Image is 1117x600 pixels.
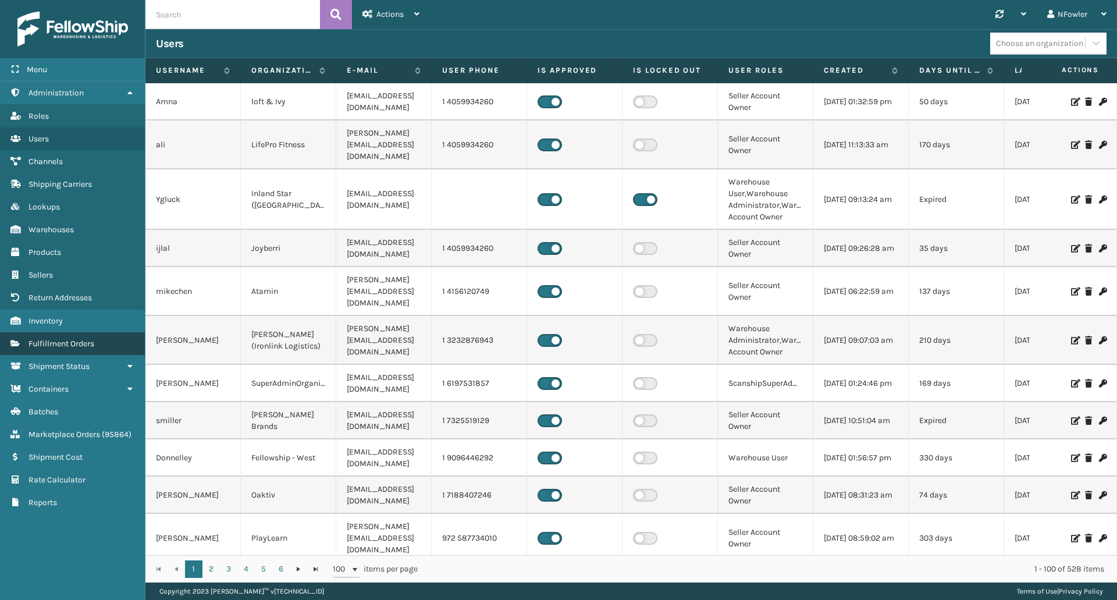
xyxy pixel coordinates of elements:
[718,267,813,316] td: Seller Account Owner
[1085,491,1092,499] i: Delete
[1099,336,1106,345] i: Change Password
[1099,98,1106,106] i: Change Password
[1004,267,1100,316] td: [DATE] 01:59:47 pm
[29,429,100,439] span: Marketplace Orders
[1085,98,1092,106] i: Delete
[909,365,1004,402] td: 169 days
[909,83,1004,120] td: 50 days
[824,65,886,76] label: Created
[241,169,336,230] td: Inland Star ([GEOGRAPHIC_DATA])
[156,37,184,51] h3: Users
[1099,491,1106,499] i: Change Password
[145,365,241,402] td: [PERSON_NAME]
[29,88,84,98] span: Administration
[241,477,336,514] td: Oaktiv
[145,230,241,267] td: ijlal
[432,120,527,169] td: 1 4059934260
[1025,61,1106,80] span: Actions
[336,439,432,477] td: [EMAIL_ADDRESS][DOMAIN_NAME]
[1099,141,1106,149] i: Change Password
[1004,365,1100,402] td: [DATE] 03:30:45 pm
[432,83,527,120] td: 1 4059934260
[1004,169,1100,230] td: [DATE] 05:12:54 pm
[1004,477,1100,514] td: [DATE] 04:07:02 pm
[1085,244,1092,253] i: Delete
[29,407,58,417] span: Batches
[1099,287,1106,296] i: Change Password
[1085,534,1092,542] i: Delete
[1099,534,1106,542] i: Change Password
[311,565,321,574] span: Go to the last page
[1071,287,1078,296] i: Edit
[336,83,432,120] td: [EMAIL_ADDRESS][DOMAIN_NAME]
[718,402,813,439] td: Seller Account Owner
[29,293,92,303] span: Return Addresses
[1071,491,1078,499] i: Edit
[718,439,813,477] td: Warehouse User
[1004,230,1100,267] td: [DATE] 04:07:02 pm
[376,9,404,19] span: Actions
[336,365,432,402] td: [EMAIL_ADDRESS][DOMAIN_NAME]
[29,498,57,507] span: Reports
[1071,417,1078,425] i: Edit
[241,230,336,267] td: Joyberri
[442,65,516,76] label: User phone
[909,120,1004,169] td: 170 days
[1071,534,1078,542] i: Edit
[813,316,909,365] td: [DATE] 09:07:03 am
[336,477,432,514] td: [EMAIL_ADDRESS][DOMAIN_NAME]
[145,514,241,563] td: [PERSON_NAME]
[29,452,83,462] span: Shipment Cost
[813,365,909,402] td: [DATE] 01:24:46 pm
[909,439,1004,477] td: 330 days
[241,514,336,563] td: PlayLearn
[241,83,336,120] td: loft & Ivy
[241,439,336,477] td: Fellowship - West
[145,267,241,316] td: mikechen
[813,514,909,563] td: [DATE] 08:59:02 am
[1071,98,1078,106] i: Edit
[813,477,909,514] td: [DATE] 08:31:23 am
[1004,402,1100,439] td: [DATE] 10:21:44 am
[1004,439,1100,477] td: [DATE] 10:26:14 am
[1004,514,1100,563] td: [DATE] 04:58:36 am
[333,563,350,575] span: 100
[813,83,909,120] td: [DATE] 01:32:59 pm
[290,560,307,578] a: Go to the next page
[1085,141,1092,149] i: Delete
[1085,379,1092,388] i: Delete
[336,267,432,316] td: [PERSON_NAME][EMAIL_ADDRESS][DOMAIN_NAME]
[1017,583,1103,600] div: |
[813,120,909,169] td: [DATE] 11:13:33 am
[633,65,707,76] label: Is Locked Out
[432,365,527,402] td: 1 6197531857
[813,267,909,316] td: [DATE] 06:22:59 am
[294,565,303,574] span: Go to the next page
[29,202,60,212] span: Lookups
[813,402,909,439] td: [DATE] 10:51:04 am
[718,477,813,514] td: Seller Account Owner
[159,583,324,600] p: Copyright 2023 [PERSON_NAME]™ v [TECHNICAL_ID]
[202,560,220,578] a: 2
[718,514,813,563] td: Seller Account Owner
[1071,244,1078,253] i: Edit
[1099,244,1106,253] i: Change Password
[432,267,527,316] td: 1 4156120749
[718,120,813,169] td: Seller Account Owner
[29,134,49,144] span: Users
[909,230,1004,267] td: 35 days
[307,560,325,578] a: Go to the last page
[718,316,813,365] td: Warehouse Administrator,Warehouse Account Owner
[1099,379,1106,388] i: Change Password
[434,563,1104,575] div: 1 - 100 of 528 items
[1099,454,1106,462] i: Change Password
[145,402,241,439] td: smiller
[1085,454,1092,462] i: Delete
[718,365,813,402] td: ScanshipSuperAdministrator
[255,560,272,578] a: 5
[718,169,813,230] td: Warehouse User,Warehouse Administrator,Warehouse Account Owner
[1004,120,1100,169] td: [DATE] 11:04:24 am
[237,560,255,578] a: 4
[29,247,61,257] span: Products
[29,270,53,280] span: Sellers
